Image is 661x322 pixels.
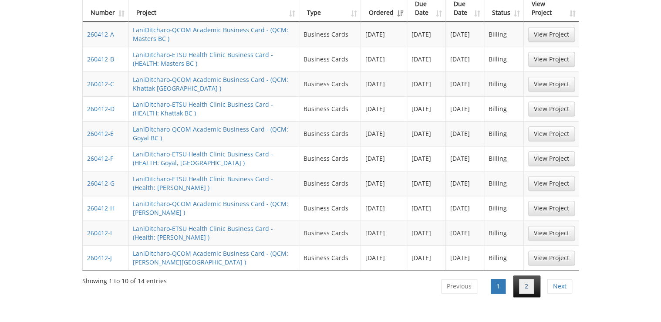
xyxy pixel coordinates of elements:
[299,171,361,196] td: Business Cards
[519,279,534,294] a: 2
[484,22,524,47] td: Billing
[87,80,114,88] a: 260412-C
[407,22,445,47] td: [DATE]
[528,102,575,116] a: View Project
[484,220,524,245] td: Billing
[87,55,114,63] a: 260412-B
[446,121,484,146] td: [DATE]
[299,220,361,245] td: Business Cards
[446,220,484,245] td: [DATE]
[299,71,361,96] td: Business Cards
[361,171,407,196] td: [DATE]
[484,71,524,96] td: Billing
[361,121,407,146] td: [DATE]
[133,249,288,266] a: LaniDitcharo-QCOM Academic Business Card - (QCM: [PERSON_NAME][GEOGRAPHIC_DATA] )
[133,100,273,117] a: LaniDitcharo-ETSU Health Clinic Business Card - (HEALTH: Khattak BC )
[133,200,288,217] a: LaniDitcharo-QCOM Academic Business Card - (QCM: [PERSON_NAME] )
[87,229,112,237] a: 260412-I
[528,176,575,191] a: View Project
[407,245,445,270] td: [DATE]
[361,196,407,220] td: [DATE]
[484,171,524,196] td: Billing
[407,96,445,121] td: [DATE]
[407,47,445,71] td: [DATE]
[87,154,113,163] a: 260412-F
[133,125,288,142] a: LaniDitcharo-QCOM Academic Business Card - (QCM: Goyal BC )
[446,71,484,96] td: [DATE]
[133,75,288,92] a: LaniDitcharo-QCOM Academic Business Card - (QCM: Khattak [GEOGRAPHIC_DATA] )
[446,146,484,171] td: [DATE]
[491,279,506,294] a: 1
[87,204,115,212] a: 260412-H
[133,26,288,43] a: LaniDitcharo-QCOM Academic Business Card - (QCM: Masters BC )
[361,22,407,47] td: [DATE]
[299,47,361,71] td: Business Cards
[547,279,572,294] a: Next
[361,47,407,71] td: [DATE]
[484,196,524,220] td: Billing
[133,175,273,192] a: LaniDitcharo-ETSU Health Clinic Business Card - (Health: [PERSON_NAME] )
[87,129,114,138] a: 260412-E
[446,171,484,196] td: [DATE]
[299,121,361,146] td: Business Cards
[361,146,407,171] td: [DATE]
[87,254,112,262] a: 260412-J
[407,220,445,245] td: [DATE]
[528,251,575,265] a: View Project
[299,245,361,270] td: Business Cards
[407,71,445,96] td: [DATE]
[361,96,407,121] td: [DATE]
[361,245,407,270] td: [DATE]
[528,52,575,67] a: View Project
[446,22,484,47] td: [DATE]
[484,146,524,171] td: Billing
[446,196,484,220] td: [DATE]
[407,121,445,146] td: [DATE]
[407,196,445,220] td: [DATE]
[484,96,524,121] td: Billing
[528,126,575,141] a: View Project
[528,201,575,216] a: View Project
[407,171,445,196] td: [DATE]
[528,77,575,92] a: View Project
[446,96,484,121] td: [DATE]
[133,150,273,167] a: LaniDitcharo-ETSU Health Clinic Business Card - (HEALTH: Goyal, [GEOGRAPHIC_DATA] )
[528,27,575,42] a: View Project
[299,196,361,220] td: Business Cards
[299,146,361,171] td: Business Cards
[87,179,115,187] a: 260412-G
[446,47,484,71] td: [DATE]
[441,279,477,294] a: Previous
[361,71,407,96] td: [DATE]
[484,245,524,270] td: Billing
[407,146,445,171] td: [DATE]
[446,245,484,270] td: [DATE]
[528,226,575,241] a: View Project
[82,273,167,285] div: Showing 1 to 10 of 14 entries
[484,121,524,146] td: Billing
[87,30,114,38] a: 260412-A
[87,105,115,113] a: 260412-D
[133,224,273,241] a: LaniDitcharo-ETSU Health Clinic Business Card - (Health: [PERSON_NAME] )
[361,220,407,245] td: [DATE]
[299,22,361,47] td: Business Cards
[484,47,524,71] td: Billing
[133,51,273,68] a: LaniDitcharo-ETSU Health Clinic Business Card - (HEALTH: Masters BC )
[528,151,575,166] a: View Project
[299,96,361,121] td: Business Cards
